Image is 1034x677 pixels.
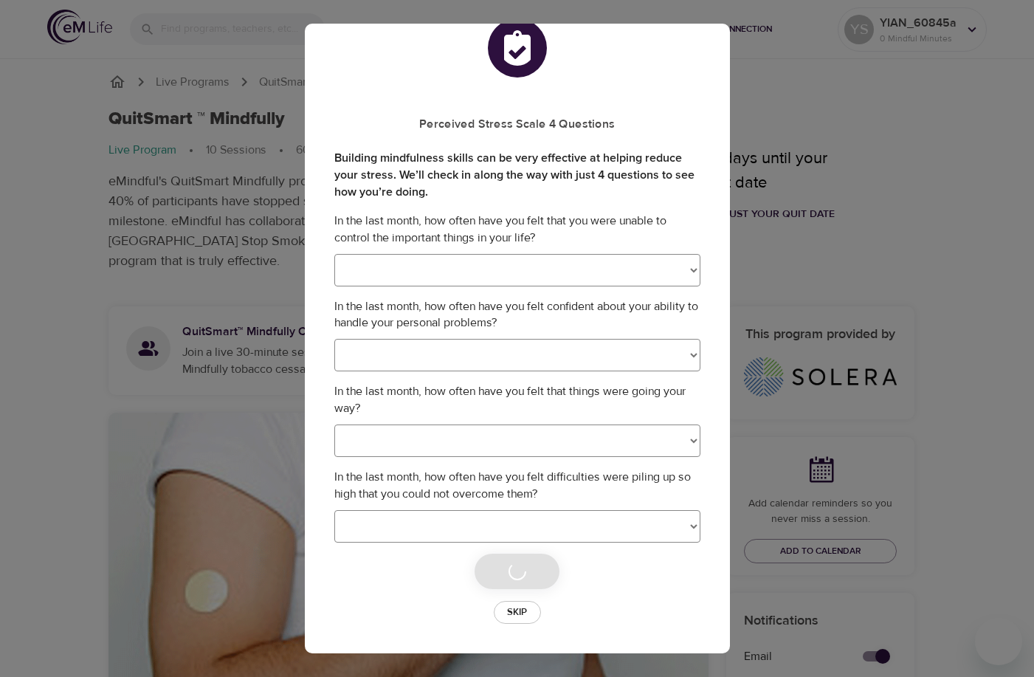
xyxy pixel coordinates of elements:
[501,604,534,621] span: Skip
[334,298,700,332] p: In the last month, how often have you felt confident about your ability to handle your personal p...
[334,117,700,132] h5: Perceived Stress Scale 4 Questions
[334,469,700,503] p: In the last month, how often have you felt difficulties were piling up so high that you could not...
[494,601,541,624] button: Skip
[334,213,700,247] p: In the last month, how often have you felt that you were unable to control the important things i...
[334,150,700,201] label: Building mindfulness skills can be very effective at helping reduce your stress. We’ll check in a...
[334,383,700,417] p: In the last month, how often have you felt that things were going your way?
